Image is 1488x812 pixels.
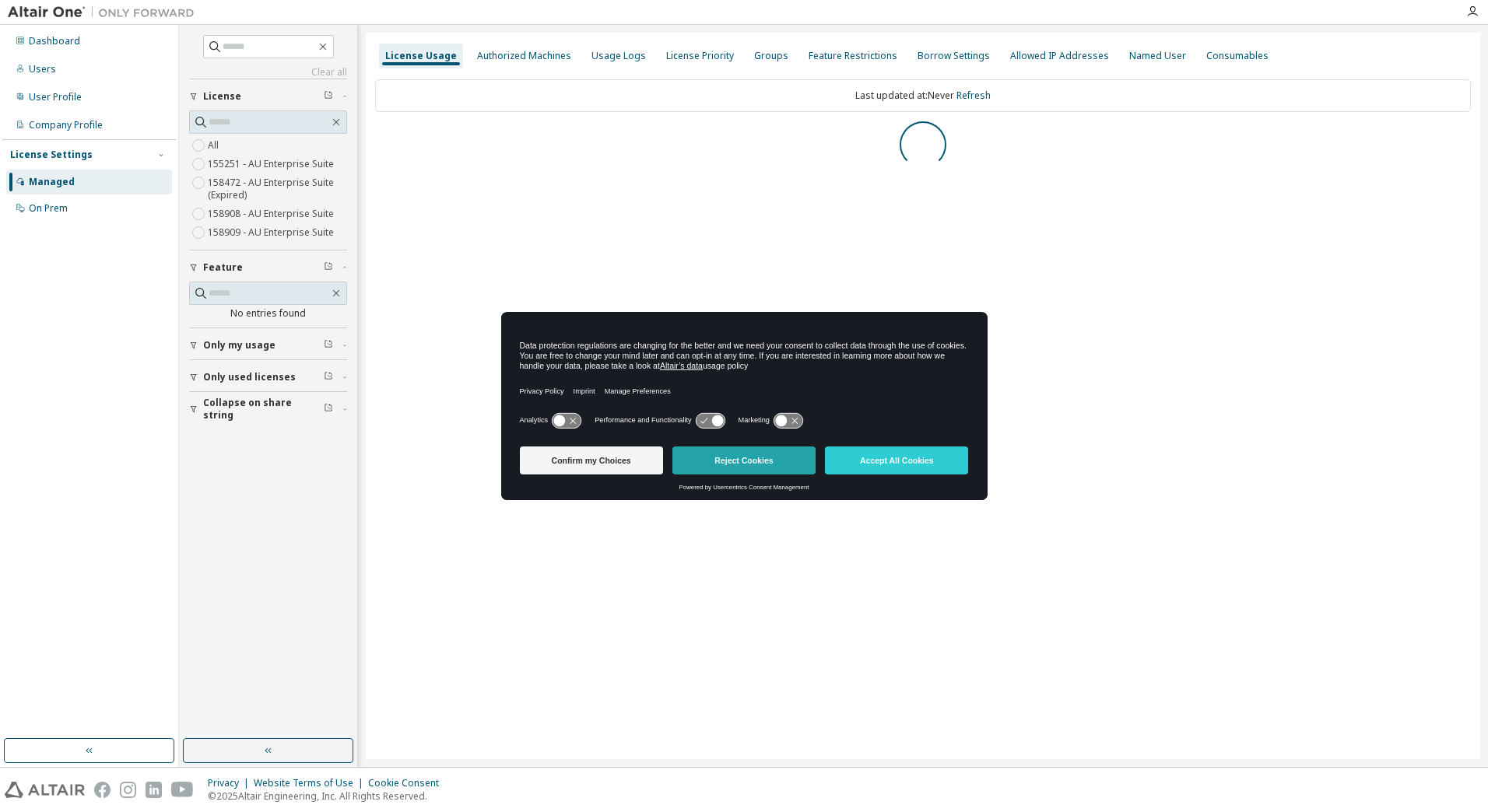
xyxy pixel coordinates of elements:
[477,50,571,62] div: Authorized Machines
[208,789,448,803] p: © 2025 Altair Engineering, Inc. All Rights Reserved.
[189,328,347,362] button: Only my usage
[918,50,990,62] div: Borrow Settings
[324,339,333,352] span: Clear filter
[208,205,337,223] label: 158908 - AU Enterprise Suite
[208,155,337,173] label: 155251 - AU Enterprise Suite
[368,777,448,789] div: Cookie Consent
[29,35,80,47] div: Dashboard
[29,63,56,75] div: Users
[1206,50,1269,62] div: Consumables
[189,392,347,426] button: Collapse on share string
[208,136,222,155] label: All
[171,782,194,798] img: youtube.svg
[375,79,1471,112] div: Last updated at: Never
[809,50,897,62] div: Feature Restrictions
[189,307,347,320] div: No entries found
[956,89,991,102] a: Refresh
[208,777,254,789] div: Privacy
[754,50,788,62] div: Groups
[10,149,93,161] div: License Settings
[666,50,734,62] div: License Priority
[203,397,324,422] span: Collapse on share string
[120,782,136,798] img: instagram.svg
[189,250,347,285] button: Feature
[189,360,347,394] button: Only used licenses
[1010,50,1109,62] div: Allowed IP Addresses
[324,403,333,415] span: Clear filter
[29,119,103,131] div: Company Profile
[208,173,347,205] label: 158472 - AU Enterprise Suite (Expired)
[29,176,75,188] div: Managed
[324,371,333,383] span: Clear filter
[5,782,85,798] img: altair_logo.svg
[8,5,202,20] img: Altair One
[324,261,333,274] span: Clear filter
[29,202,68,215] div: On Prem
[591,50,646,62] div: Usage Logs
[203,90,241,103] span: License
[94,782,111,798] img: facebook.svg
[1129,50,1186,62] div: Named User
[189,79,347,114] button: License
[203,371,296,383] span: Only used licenses
[254,777,368,789] div: Website Terms of Use
[324,90,333,103] span: Clear filter
[203,339,275,352] span: Only my usage
[208,223,337,242] label: 158909 - AU Enterprise Suite
[189,66,347,79] a: Clear all
[385,50,457,62] div: License Usage
[146,782,162,798] img: linkedin.svg
[203,261,243,274] span: Feature
[29,91,82,103] div: User Profile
